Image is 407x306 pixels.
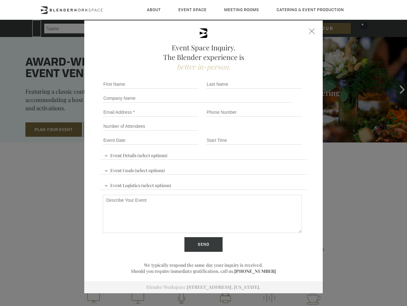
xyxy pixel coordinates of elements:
p: We typically respond the same day your inquiry is received. [100,262,307,268]
input: Event Date [103,136,198,145]
input: Last Name [206,80,302,89]
a: [PHONE_NUMBER] [234,268,276,274]
input: Number of Attendees [103,122,198,131]
span: Event Details (select options) [103,150,169,159]
p: Should you require immediate gratification, call us. [100,268,307,274]
iframe: Chat Widget [293,224,407,306]
input: First Name [103,80,198,89]
a: [STREET_ADDRESS]. [US_STATE]. [187,284,260,290]
input: Phone Number [206,108,302,117]
input: Send [184,237,223,252]
span: Event Goals (select options) [103,165,166,174]
input: Company Name [103,94,292,103]
span: Event Logistics (select options) [103,180,173,189]
input: Start Time [206,136,302,145]
div: Blender Workspace. [84,281,323,293]
h2: Event Space Inquiry. The Blender experience is [100,43,307,71]
input: Email Address * [103,108,198,117]
span: better in-person. [177,62,231,71]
